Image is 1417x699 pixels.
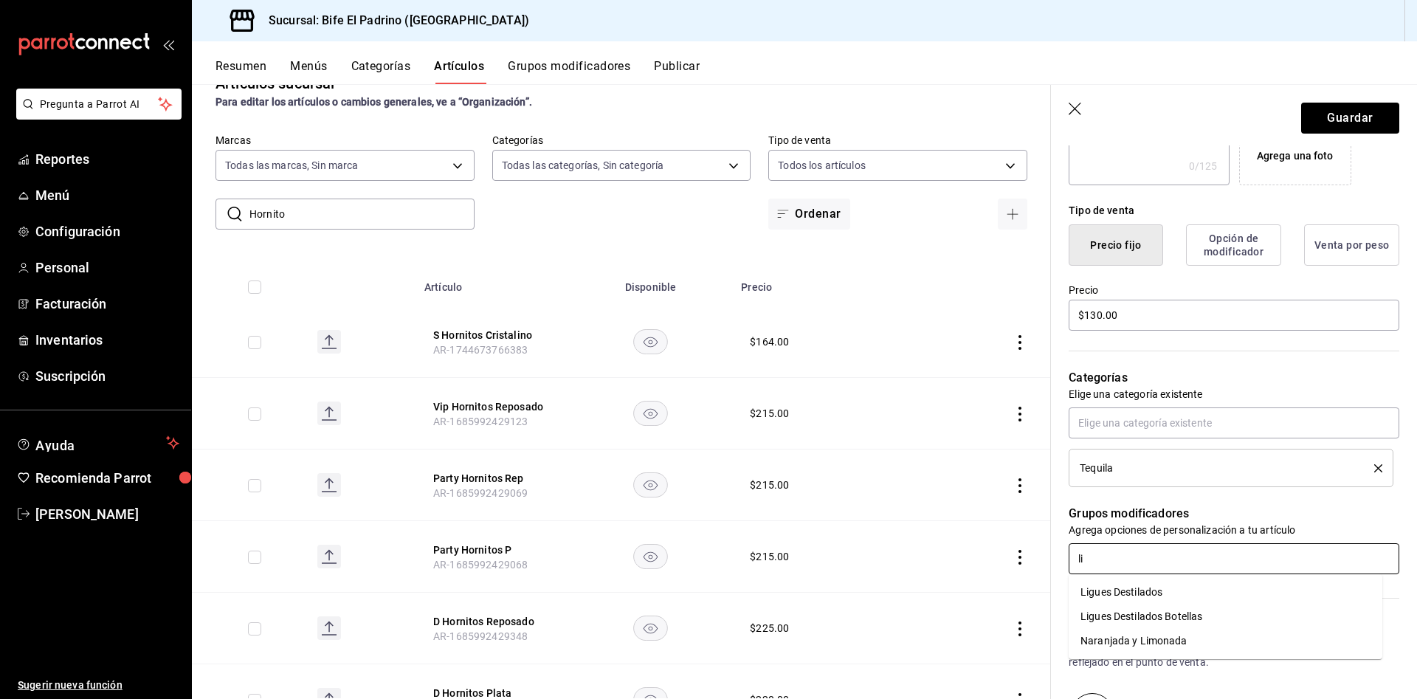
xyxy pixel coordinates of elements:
span: Tequila [1080,463,1113,473]
div: $ 215.00 [750,478,789,492]
span: Facturación [35,294,179,314]
span: Reportes [35,149,179,169]
button: actions [1013,550,1027,565]
button: Grupos modificadores [508,59,630,84]
button: delete [1364,464,1382,472]
p: Grupos modificadores [1069,505,1399,523]
span: Personal [35,258,179,278]
span: Suscripción [35,366,179,386]
span: Ayuda [35,434,160,452]
span: AR-1685992429123 [433,416,528,427]
button: Resumen [216,59,266,84]
span: Todos los artículos [778,158,866,173]
button: open_drawer_menu [162,38,174,50]
span: AR-1685992429348 [433,630,528,642]
button: Ordenar [768,199,849,230]
div: Ligues Destilados [1080,585,1162,600]
label: Categorías [492,135,751,145]
span: Inventarios [35,330,179,350]
th: Precio [732,259,920,306]
div: $ 215.00 [750,549,789,564]
button: Publicar [654,59,700,84]
div: Tipo de venta [1069,203,1399,218]
span: Recomienda Parrot [35,468,179,488]
div: Agrega una foto [1257,148,1334,164]
a: Pregunta a Parrot AI [10,107,182,123]
button: edit-product-location [433,543,551,557]
button: availability-product [633,401,668,426]
button: actions [1013,621,1027,636]
button: Precio fijo [1069,224,1163,266]
button: Opción de modificador [1186,224,1281,266]
div: Ligues Destilados Botellas [1080,609,1202,624]
div: $ 215.00 [750,406,789,421]
span: AR-1685992429068 [433,559,528,571]
button: availability-product [633,472,668,497]
button: Pregunta a Parrot AI [16,89,182,120]
strong: Para editar los artículos o cambios generales, ve a “Organización”. [216,96,532,108]
span: Todas las categorías, Sin categoría [502,158,664,173]
button: edit-product-location [433,614,551,629]
span: AR-1744673766383 [433,344,528,356]
span: Sugerir nueva función [18,678,179,693]
div: navigation tabs [216,59,1417,84]
input: $0.00 [1069,300,1399,331]
button: edit-product-location [433,328,551,342]
button: availability-product [633,616,668,641]
th: Artículo [416,259,569,306]
button: Menús [290,59,327,84]
h3: Sucursal: Bife El Padrino ([GEOGRAPHIC_DATA]) [257,12,529,30]
button: actions [1013,335,1027,350]
label: Precio [1069,285,1399,295]
button: availability-product [633,329,668,354]
input: Buscar artículo [249,199,475,229]
button: actions [1013,478,1027,493]
span: [PERSON_NAME] [35,504,179,524]
div: $ 225.00 [750,621,789,636]
span: Configuración [35,221,179,241]
button: Artículos [434,59,484,84]
p: Categorías [1069,369,1399,387]
span: Pregunta a Parrot AI [40,97,159,112]
input: Elige un grupo modificador [1069,543,1399,574]
div: $ 164.00 [750,334,789,349]
label: Tipo de venta [768,135,1027,145]
span: Menú [35,185,179,205]
button: availability-product [633,544,668,569]
span: Todas las marcas, Sin marca [225,158,359,173]
p: Agrega opciones de personalización a tu artículo [1069,523,1399,537]
button: Guardar [1301,103,1399,134]
button: Categorías [351,59,411,84]
input: Elige una categoría existente [1069,407,1399,438]
p: Elige una categoría existente [1069,387,1399,402]
label: Marcas [216,135,475,145]
button: edit-product-location [433,471,551,486]
th: Disponible [569,259,732,306]
span: AR-1685992429069 [433,487,528,499]
div: 0 /125 [1189,159,1218,173]
button: actions [1013,407,1027,421]
button: edit-product-location [433,399,551,414]
div: Naranjada y Limonada [1080,633,1187,649]
button: Venta por peso [1304,224,1399,266]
